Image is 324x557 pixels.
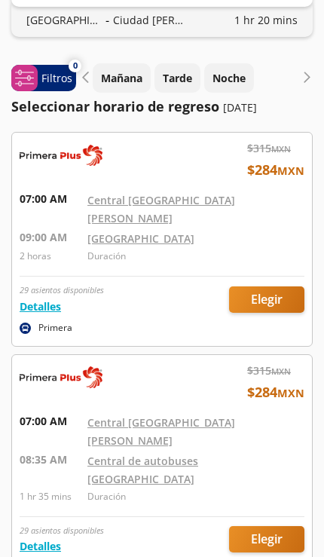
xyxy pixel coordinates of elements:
button: Noche [204,63,254,93]
div: - [26,11,188,29]
p: Noche [212,70,246,86]
p: [GEOGRAPHIC_DATA] [26,12,102,28]
button: Mañana [93,63,151,93]
p: Primera [38,321,72,335]
p: [DATE] [223,99,257,115]
button: Detalles [20,298,61,314]
p: Filtros [41,70,72,86]
a: [GEOGRAPHIC_DATA] [87,231,194,246]
p: Ciudad [PERSON_NAME] [113,12,188,28]
button: Tarde [154,63,200,93]
p: Seleccionar horario de regreso [11,96,219,117]
p: Tarde [163,70,192,86]
a: Central [GEOGRAPHIC_DATA][PERSON_NAME] [87,415,235,448]
p: 29 asientos disponibles [20,284,104,297]
a: Central [GEOGRAPHIC_DATA][PERSON_NAME] [87,193,235,225]
p: 1 hr 20 mins [234,12,298,28]
p: Mañana [101,70,142,86]
a: Central de autobuses [GEOGRAPHIC_DATA] [87,454,198,486]
p: 29 asientos disponibles [20,525,104,537]
span: 0 [73,60,78,72]
button: 0Filtros [11,65,76,91]
button: Detalles [20,538,61,554]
